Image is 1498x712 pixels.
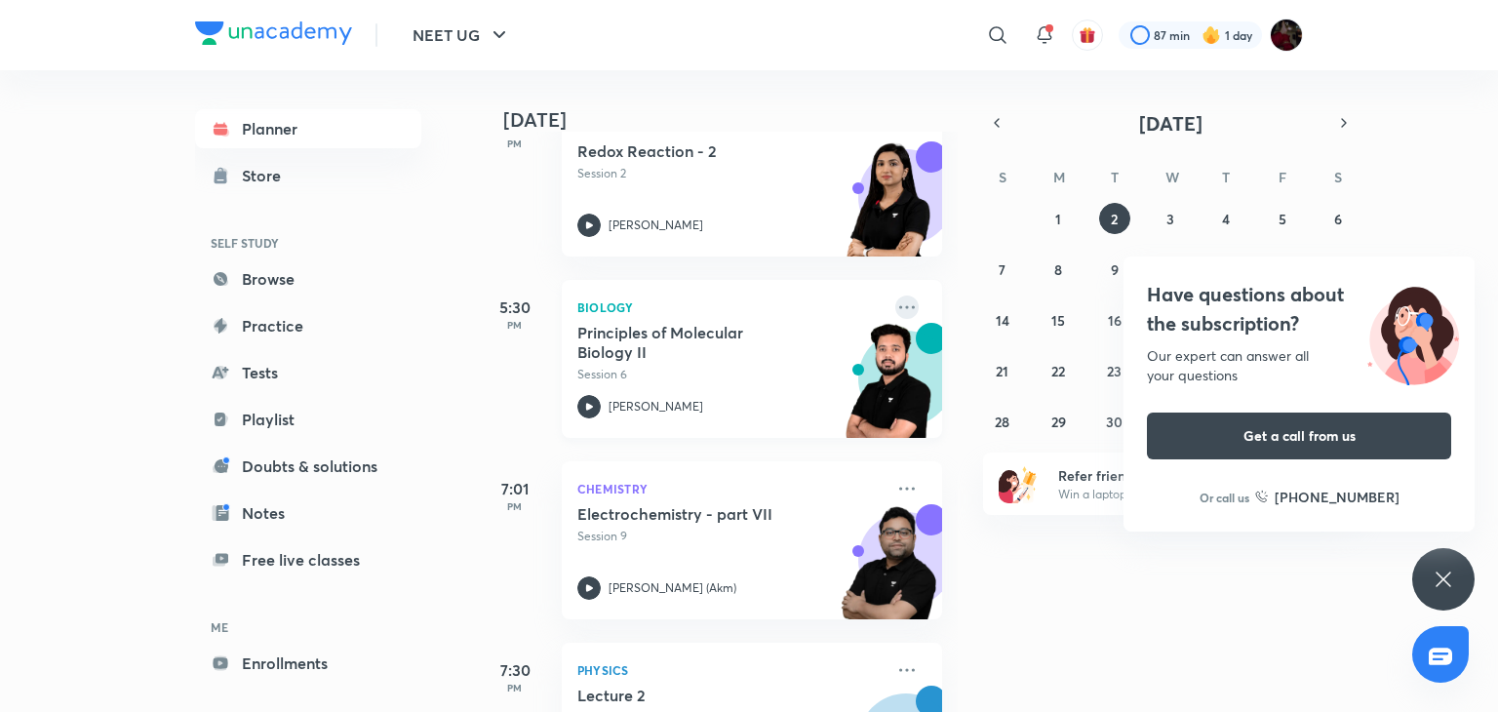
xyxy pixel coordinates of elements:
button: September 9, 2025 [1099,254,1130,285]
abbr: September 1, 2025 [1055,210,1061,228]
button: September 21, 2025 [987,355,1018,386]
button: September 30, 2025 [1099,406,1130,437]
abbr: September 5, 2025 [1279,210,1286,228]
p: Session 6 [577,366,884,383]
a: Free live classes [195,540,421,579]
h4: [DATE] [503,108,962,132]
a: Playlist [195,400,421,439]
button: September 11, 2025 [1210,254,1242,285]
a: Store [195,156,421,195]
a: Tests [195,353,421,392]
img: unacademy [835,323,942,457]
span: [DATE] [1139,110,1202,137]
abbr: September 4, 2025 [1222,210,1230,228]
a: Company Logo [195,21,352,50]
abbr: Wednesday [1165,168,1179,186]
p: PM [476,138,554,149]
button: avatar [1072,20,1103,51]
img: unacademy [835,141,942,276]
abbr: September 21, 2025 [996,362,1008,380]
abbr: September 30, 2025 [1106,413,1123,431]
img: avatar [1079,26,1096,44]
abbr: September 2, 2025 [1111,210,1118,228]
button: September 16, 2025 [1099,304,1130,336]
img: 🥰kashish🥰 Johari [1270,19,1303,52]
abbr: Friday [1279,168,1286,186]
button: NEET UG [401,16,523,55]
p: Chemistry [577,477,884,500]
abbr: September 22, 2025 [1051,362,1065,380]
button: September 22, 2025 [1043,355,1074,386]
div: Store [242,164,293,187]
abbr: September 9, 2025 [1111,260,1119,279]
button: September 12, 2025 [1267,254,1298,285]
abbr: September 29, 2025 [1051,413,1066,431]
p: Physics [577,658,884,682]
abbr: Sunday [999,168,1006,186]
h5: Redox Reaction - 2 [577,141,820,161]
h5: Electrochemistry - part VII [577,504,820,524]
abbr: Saturday [1334,168,1342,186]
button: September 15, 2025 [1043,304,1074,336]
button: September 10, 2025 [1155,254,1186,285]
button: September 14, 2025 [987,304,1018,336]
abbr: September 3, 2025 [1166,210,1174,228]
h5: 7:30 [476,658,554,682]
button: September 4, 2025 [1210,203,1242,234]
a: Planner [195,109,421,148]
button: Get a call from us [1147,413,1451,459]
img: ttu_illustration_new.svg [1352,280,1475,385]
h6: ME [195,611,421,644]
h5: Lecture 2 [577,686,820,705]
a: Doubts & solutions [195,447,421,486]
p: Biology [577,296,884,319]
p: [PERSON_NAME] (Akm) [609,579,736,597]
button: September 5, 2025 [1267,203,1298,234]
a: Practice [195,306,421,345]
p: Win a laptop, vouchers & more [1058,486,1298,503]
p: PM [476,500,554,512]
p: [PERSON_NAME] [609,398,703,415]
abbr: Thursday [1222,168,1230,186]
h6: [PHONE_NUMBER] [1275,487,1399,507]
h5: 5:30 [476,296,554,319]
a: Notes [195,494,421,533]
abbr: September 6, 2025 [1334,210,1342,228]
button: September 29, 2025 [1043,406,1074,437]
abbr: Tuesday [1111,168,1119,186]
p: Or call us [1200,489,1249,506]
abbr: September 14, 2025 [996,311,1009,330]
abbr: September 8, 2025 [1054,260,1062,279]
abbr: September 7, 2025 [999,260,1005,279]
button: September 23, 2025 [1099,355,1130,386]
h6: SELF STUDY [195,226,421,259]
button: September 13, 2025 [1322,254,1354,285]
div: Our expert can answer all your questions [1147,346,1451,385]
button: September 3, 2025 [1155,203,1186,234]
button: September 1, 2025 [1043,203,1074,234]
button: September 7, 2025 [987,254,1018,285]
p: PM [476,319,554,331]
abbr: September 15, 2025 [1051,311,1065,330]
p: Session 2 [577,165,884,182]
abbr: Monday [1053,168,1065,186]
img: unacademy [835,504,942,639]
button: [DATE] [1010,109,1330,137]
button: September 8, 2025 [1043,254,1074,285]
img: streak [1202,25,1221,45]
img: referral [999,464,1038,503]
abbr: September 23, 2025 [1107,362,1122,380]
button: September 6, 2025 [1322,203,1354,234]
abbr: September 28, 2025 [995,413,1009,431]
a: Browse [195,259,421,298]
p: PM [476,682,554,693]
a: [PHONE_NUMBER] [1255,487,1399,507]
p: [PERSON_NAME] [609,217,703,234]
abbr: September 16, 2025 [1108,311,1122,330]
p: Session 9 [577,528,884,545]
h5: 7:01 [476,477,554,500]
h4: Have questions about the subscription? [1147,280,1451,338]
img: Company Logo [195,21,352,45]
h5: Principles of Molecular Biology II [577,323,820,362]
button: September 2, 2025 [1099,203,1130,234]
